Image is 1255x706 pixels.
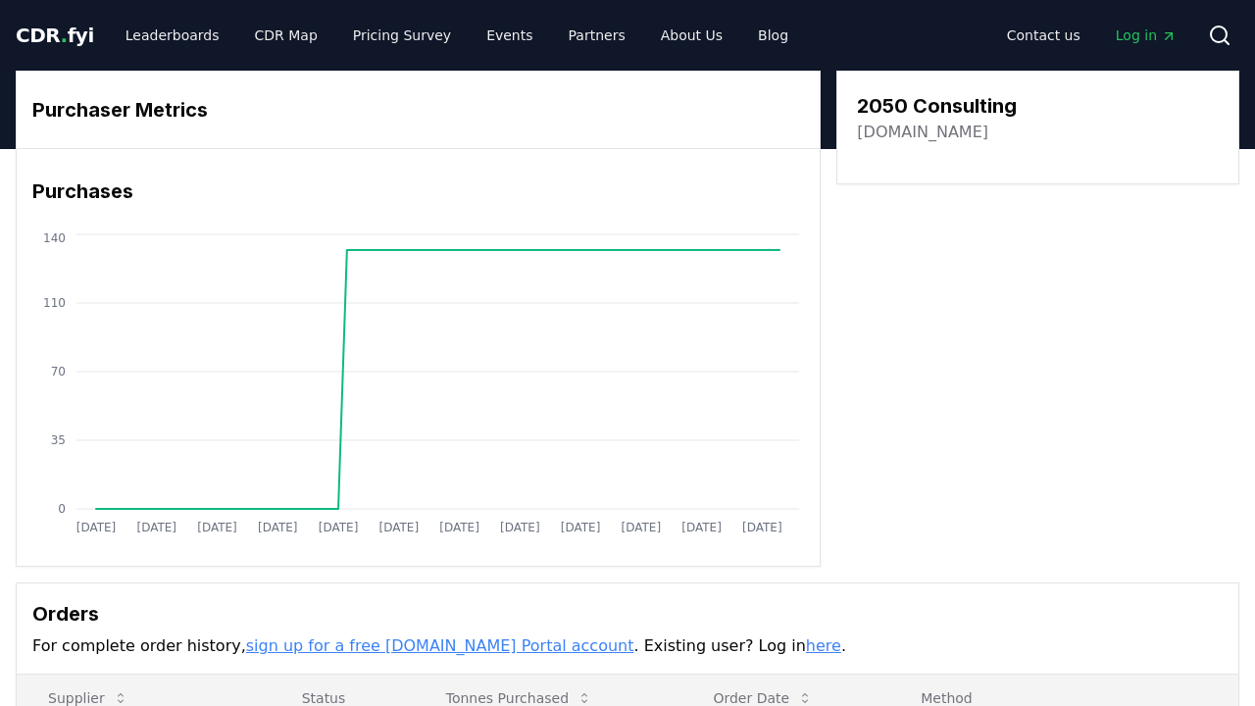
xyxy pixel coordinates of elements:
[379,521,420,534] tspan: [DATE]
[51,433,66,447] tspan: 35
[742,18,804,53] a: Blog
[991,18,1192,53] nav: Main
[1100,18,1192,53] a: Log in
[1116,25,1177,45] span: Log in
[16,22,94,49] a: CDR.fyi
[32,634,1223,658] p: For complete order history, . Existing user? Log in .
[246,636,634,655] a: sign up for a free [DOMAIN_NAME] Portal account
[239,18,333,53] a: CDR Map
[58,502,66,516] tspan: 0
[43,231,66,245] tspan: 140
[32,95,804,125] h3: Purchaser Metrics
[742,521,782,534] tspan: [DATE]
[258,521,298,534] tspan: [DATE]
[43,296,66,310] tspan: 110
[500,521,540,534] tspan: [DATE]
[16,24,94,47] span: CDR fyi
[136,521,176,534] tspan: [DATE]
[553,18,641,53] a: Partners
[681,521,722,534] tspan: [DATE]
[32,599,1223,629] h3: Orders
[622,521,662,534] tspan: [DATE]
[32,176,804,206] h3: Purchases
[110,18,235,53] a: Leaderboards
[439,521,479,534] tspan: [DATE]
[110,18,804,53] nav: Main
[857,121,988,144] a: [DOMAIN_NAME]
[76,521,117,534] tspan: [DATE]
[471,18,548,53] a: Events
[561,521,601,534] tspan: [DATE]
[806,636,841,655] a: here
[61,24,68,47] span: .
[319,521,359,534] tspan: [DATE]
[51,365,66,378] tspan: 70
[645,18,738,53] a: About Us
[857,91,1017,121] h3: 2050 Consulting
[197,521,237,534] tspan: [DATE]
[337,18,467,53] a: Pricing Survey
[991,18,1096,53] a: Contact us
